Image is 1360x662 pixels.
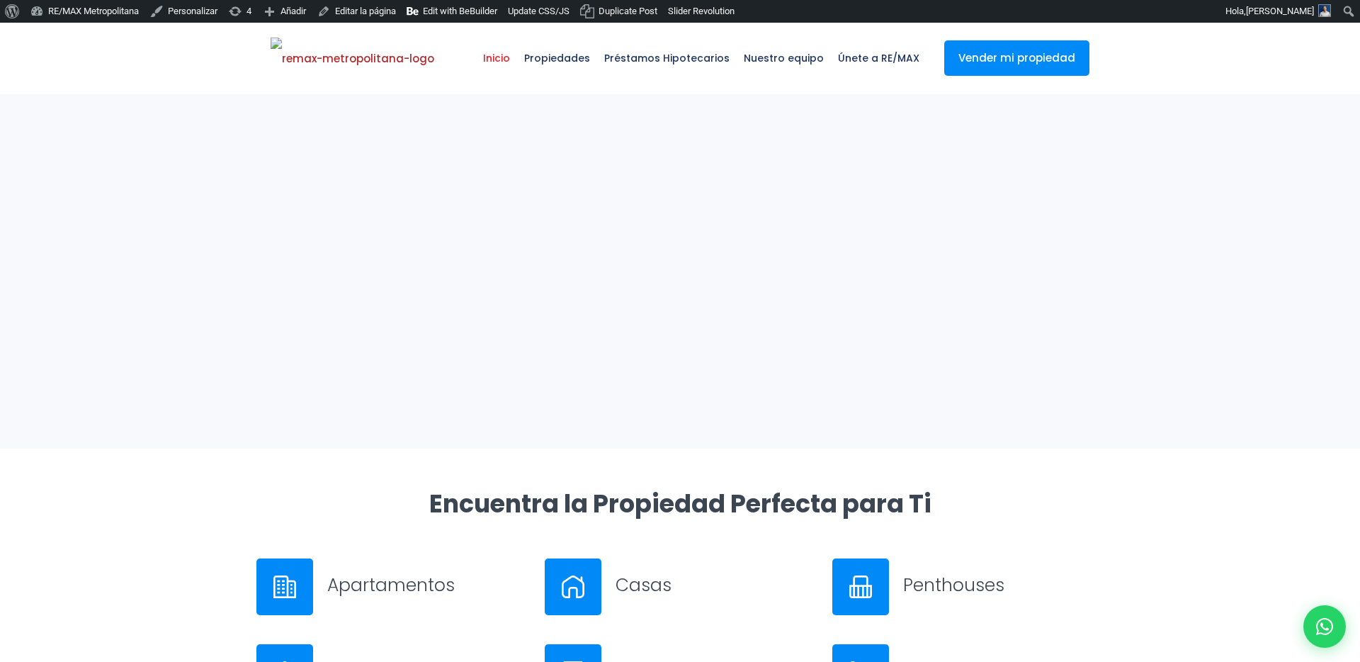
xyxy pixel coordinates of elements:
span: Inicio [476,37,517,79]
span: Slider Revolution [668,6,735,16]
h3: Casas [616,573,816,598]
a: Casas [545,559,816,615]
span: Nuestro equipo [737,37,831,79]
a: Apartamentos [256,559,528,615]
span: Préstamos Hipotecarios [597,37,737,79]
a: Préstamos Hipotecarios [597,23,737,94]
span: Únete a RE/MAX [831,37,926,79]
span: [PERSON_NAME] [1246,6,1314,16]
a: RE/MAX Metropolitana [271,23,434,94]
strong: Encuentra la Propiedad Perfecta para Ti [429,486,931,521]
h3: Penthouses [903,573,1104,598]
a: Penthouses [832,559,1104,615]
a: Inicio [476,23,517,94]
a: Vender mi propiedad [944,40,1089,76]
span: Propiedades [517,37,597,79]
a: Propiedades [517,23,597,94]
img: remax-metropolitana-logo [271,38,434,80]
h3: Apartamentos [327,573,528,598]
a: Únete a RE/MAX [831,23,926,94]
a: Nuestro equipo [737,23,831,94]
